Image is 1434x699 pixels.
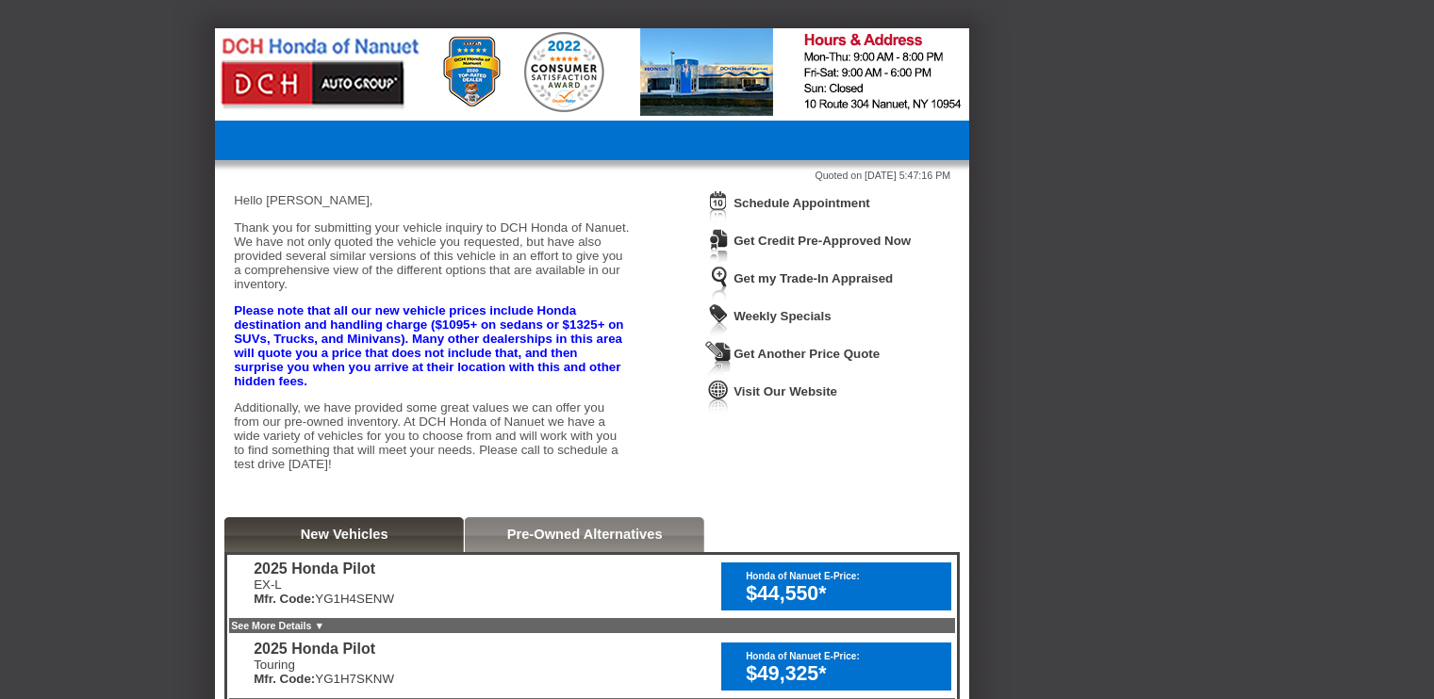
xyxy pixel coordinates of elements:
[231,620,324,631] a: See More Details ▼
[705,379,732,414] img: Icon_VisitWebsite.png
[254,672,315,686] b: Mfr. Code:
[733,196,870,210] a: Schedule Appointment
[733,309,831,323] a: Weekly Specials
[705,341,732,376] img: Icon_GetQuote.png
[234,193,630,207] p: Hello [PERSON_NAME],
[746,571,860,581] font: Honda of Nanuet E-Price:
[705,266,732,301] img: Icon_TradeInAppraisal.png
[705,190,732,225] img: Icon_ScheduleAppointment.png
[254,641,394,658] div: 2025 Honda Pilot
[234,400,630,471] p: Additionally, we have provided some great values we can offer you from our pre-owned inventory. A...
[254,658,394,686] div: Touring YG1H7SKNW
[733,271,893,285] a: Get my Trade-In Appraised
[234,170,950,181] div: Quoted on [DATE] 5:47:16 PM
[746,582,942,606] div: $44,550*
[234,303,623,388] strong: Please note that all our new vehicle prices include Honda destination and handling charge ($1095+...
[733,384,837,398] a: Visit Our Website
[733,234,911,248] a: Get Credit Pre-Approved Now
[746,651,860,661] font: Honda of Nanuet E-Price:
[254,561,394,577] div: 2025 Honda Pilot
[234,220,630,291] p: Thank you for submitting your vehicle inquiry to DCH Honda of Nanuet. We have not only quoted the...
[705,303,732,338] img: Icon_WeeklySpecials.png
[733,347,880,361] a: Get Another Price Quote
[746,662,942,686] div: $49,325*
[507,527,663,542] a: Pre-Owned Alternatives
[301,527,388,542] a: New Vehicles
[705,228,732,263] img: Icon_CreditApproval.png
[254,592,315,606] b: Mfr. Code:
[254,577,394,606] div: EX-L YG1H4SENW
